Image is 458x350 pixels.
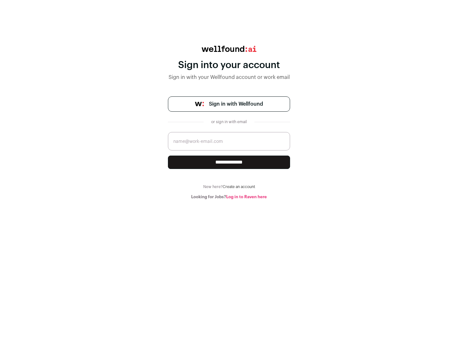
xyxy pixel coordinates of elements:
[168,59,290,71] div: Sign into your account
[168,194,290,199] div: Looking for Jobs?
[226,195,267,199] a: Log in to Raven here
[195,102,204,106] img: wellfound-symbol-flush-black-fb3c872781a75f747ccb3a119075da62bfe97bd399995f84a933054e44a575c4.png
[209,100,263,108] span: Sign in with Wellfound
[168,132,290,150] input: name@work-email.com
[168,73,290,81] div: Sign in with your Wellfound account or work email
[202,46,256,52] img: wellfound:ai
[168,184,290,189] div: New here?
[223,185,255,189] a: Create an account
[168,96,290,112] a: Sign in with Wellfound
[209,119,249,124] div: or sign in with email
